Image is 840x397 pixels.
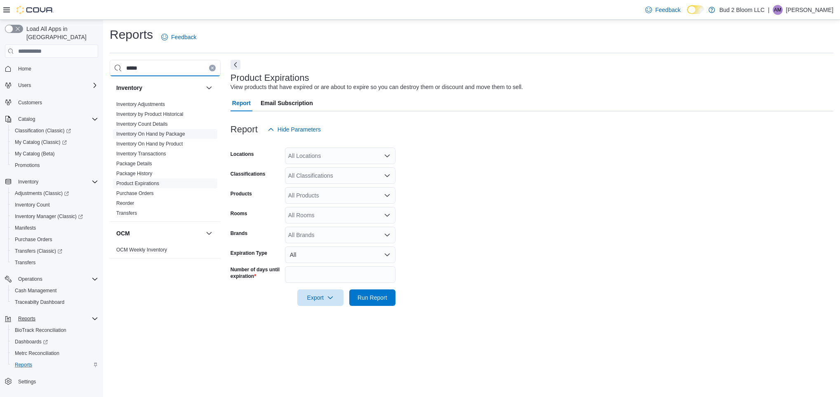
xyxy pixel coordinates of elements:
span: Metrc Reconciliation [15,350,59,357]
span: Run Report [358,294,387,302]
span: Classification (Classic) [12,126,98,136]
a: Inventory Count Details [116,121,168,127]
span: Reports [15,362,32,368]
button: OCM [116,229,202,237]
h3: OCM [116,229,130,237]
button: Metrc Reconciliation [8,348,101,359]
div: Inventory [110,99,221,221]
span: Traceabilty Dashboard [12,297,98,307]
a: Customers [15,98,45,108]
a: Reports [12,360,35,370]
button: Inventory [2,176,101,188]
span: Users [18,82,31,89]
button: OCM [204,228,214,238]
span: Customers [15,97,98,107]
h3: Inventory [116,84,142,92]
button: Run Report [349,289,395,306]
a: Package History [116,171,152,176]
span: Inventory Manager (Classic) [12,211,98,221]
a: Reorder [116,200,134,206]
button: Inventory [15,177,42,187]
label: Locations [231,151,254,157]
button: Home [2,63,101,75]
span: Feedback [655,6,680,14]
button: Catalog [2,113,101,125]
button: Customers [2,96,101,108]
p: [PERSON_NAME] [786,5,833,15]
span: BioTrack Reconciliation [12,325,98,335]
label: Classifications [231,171,266,177]
button: Manifests [8,222,101,234]
span: Inventory Transactions [116,150,166,157]
span: Purchase Orders [15,236,52,243]
span: Home [15,63,98,74]
span: Adjustments (Classic) [15,190,69,197]
button: Inventory [116,84,202,92]
button: Traceabilty Dashboard [8,296,101,308]
a: Product Expirations [116,181,159,186]
button: Open list of options [384,232,391,238]
a: Inventory Adjustments [116,101,165,107]
span: Users [15,80,98,90]
a: Adjustments (Classic) [12,188,72,198]
a: My Catalog (Classic) [12,137,70,147]
button: Inventory [204,83,214,93]
span: Report [232,95,251,111]
button: Users [2,80,101,91]
button: Operations [15,274,46,284]
span: Inventory [18,179,38,185]
span: Inventory Count [15,202,50,208]
button: Promotions [8,160,101,171]
label: Products [231,190,252,197]
input: Dark Mode [687,5,704,14]
h1: Reports [110,26,153,43]
span: Settings [15,376,98,387]
span: Transfers (Classic) [12,246,98,256]
span: Home [18,66,31,72]
img: Cova [16,6,54,14]
button: Users [15,80,34,90]
a: Transfers (Classic) [8,245,101,257]
label: Expiration Type [231,250,267,256]
span: Manifests [12,223,98,233]
span: Metrc Reconciliation [12,348,98,358]
button: Settings [2,376,101,388]
a: Adjustments (Classic) [8,188,101,199]
a: Dashboards [12,337,51,347]
button: Export [297,289,344,306]
span: My Catalog (Beta) [15,150,55,157]
span: Feedback [171,33,196,41]
span: Product Expirations [116,180,159,187]
p: | [768,5,769,15]
span: Reports [18,315,35,322]
span: Operations [18,276,42,282]
button: Next [231,60,240,70]
a: Inventory Count [12,200,53,210]
label: Brands [231,230,247,237]
span: Hide Parameters [278,125,321,134]
a: Inventory Manager (Classic) [12,211,86,221]
h3: Report [231,125,258,134]
span: Reports [15,314,98,324]
button: Reports [2,313,101,324]
a: Purchase Orders [116,190,154,196]
label: Number of days until expiration [231,266,282,280]
a: Home [15,64,35,74]
span: OCM Weekly Inventory [116,247,167,253]
span: Settings [18,378,36,385]
span: Cash Management [12,286,98,296]
button: BioTrack Reconciliation [8,324,101,336]
span: Inventory On Hand by Package [116,131,185,137]
a: Package Details [116,161,152,167]
a: Traceabilty Dashboard [12,297,68,307]
button: Catalog [15,114,38,124]
span: AM [774,5,781,15]
span: Catalog [15,114,98,124]
a: Classification (Classic) [8,125,101,136]
span: Transfers [12,258,98,268]
span: Load All Apps in [GEOGRAPHIC_DATA] [23,25,98,41]
span: Package History [116,170,152,177]
h3: Product Expirations [231,73,309,83]
button: Hide Parameters [264,121,324,138]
